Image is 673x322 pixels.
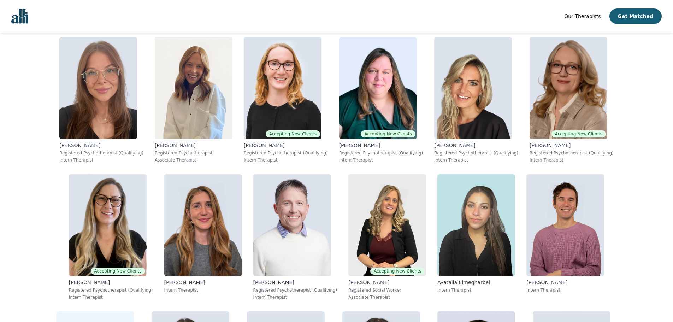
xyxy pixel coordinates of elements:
[524,31,619,169] a: Siobhan_ChandlerAccepting New Clients[PERSON_NAME]Registered Psychotherapist (Qualifying)Intern T...
[11,9,28,24] img: alli logo
[248,169,343,306] a: Marc_Sommerville[PERSON_NAME]Registered Psychotherapist (Qualifying)Intern Therapist
[59,150,143,156] p: Registered Psychotherapist (Qualifying)
[69,279,153,286] p: [PERSON_NAME]
[530,150,614,156] p: Registered Psychotherapist (Qualifying)
[69,294,153,300] p: Intern Therapist
[164,174,242,276] img: Megan_Van Der Merwe
[244,157,328,163] p: Intern Therapist
[564,13,601,19] span: Our Therapists
[59,37,137,139] img: Jessica_Mckenna
[339,157,423,163] p: Intern Therapist
[361,130,415,137] span: Accepting New Clients
[339,37,417,139] img: Angela_Grieve
[348,174,426,276] img: Rana_James
[526,279,604,286] p: [PERSON_NAME]
[155,157,232,163] p: Associate Therapist
[530,142,614,149] p: [PERSON_NAME]
[339,142,423,149] p: [PERSON_NAME]
[370,268,425,275] span: Accepting New Clients
[69,174,147,276] img: Amina_Purac
[434,37,512,139] img: Stephanie_Annesley
[333,31,429,169] a: Angela_GrieveAccepting New Clients[PERSON_NAME]Registered Psychotherapist (Qualifying)Intern Ther...
[343,169,432,306] a: Rana_JamesAccepting New Clients[PERSON_NAME]Registered Social WorkerAssociate Therapist
[59,142,143,149] p: [PERSON_NAME]
[253,174,331,276] img: Marc_Sommerville
[437,279,515,286] p: Ayatalla Elmegharbel
[253,279,337,286] p: [PERSON_NAME]
[434,142,518,149] p: [PERSON_NAME]
[432,169,521,306] a: Ayatalla_ElmegharbelAyatalla ElmegharbelIntern Therapist
[526,287,604,293] p: Intern Therapist
[437,287,515,293] p: Intern Therapist
[253,287,337,293] p: Registered Psychotherapist (Qualifying)
[609,8,662,24] button: Get Matched
[526,174,604,276] img: Qualia_Reed
[164,279,242,286] p: [PERSON_NAME]
[530,157,614,163] p: Intern Therapist
[54,31,149,169] a: Jessica_Mckenna[PERSON_NAME]Registered Psychotherapist (Qualifying)Intern Therapist
[530,37,607,139] img: Siobhan_Chandler
[434,150,518,156] p: Registered Psychotherapist (Qualifying)
[348,287,426,293] p: Registered Social Worker
[59,157,143,163] p: Intern Therapist
[564,12,601,21] a: Our Therapists
[238,31,333,169] a: Angela_WalstedtAccepting New Clients[PERSON_NAME]Registered Psychotherapist (Qualifying)Intern Th...
[521,169,610,306] a: Qualia_Reed[PERSON_NAME]Intern Therapist
[155,142,232,149] p: [PERSON_NAME]
[348,279,426,286] p: [PERSON_NAME]
[253,294,337,300] p: Intern Therapist
[155,150,232,156] p: Registered Psychotherapist
[164,287,242,293] p: Intern Therapist
[348,294,426,300] p: Associate Therapist
[244,37,321,139] img: Angela_Walstedt
[429,31,524,169] a: Stephanie_Annesley[PERSON_NAME]Registered Psychotherapist (Qualifying)Intern Therapist
[91,268,145,275] span: Accepting New Clients
[155,37,232,139] img: Kelly_Kozluk
[69,287,153,293] p: Registered Psychotherapist (Qualifying)
[266,130,320,137] span: Accepting New Clients
[63,169,159,306] a: Amina_PuracAccepting New Clients[PERSON_NAME]Registered Psychotherapist (Qualifying)Intern Therapist
[149,31,238,169] a: Kelly_Kozluk[PERSON_NAME]Registered PsychotherapistAssociate Therapist
[244,150,328,156] p: Registered Psychotherapist (Qualifying)
[244,142,328,149] p: [PERSON_NAME]
[551,130,606,137] span: Accepting New Clients
[159,169,248,306] a: Megan_Van Der Merwe[PERSON_NAME]Intern Therapist
[339,150,423,156] p: Registered Psychotherapist (Qualifying)
[437,174,515,276] img: Ayatalla_Elmegharbel
[434,157,518,163] p: Intern Therapist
